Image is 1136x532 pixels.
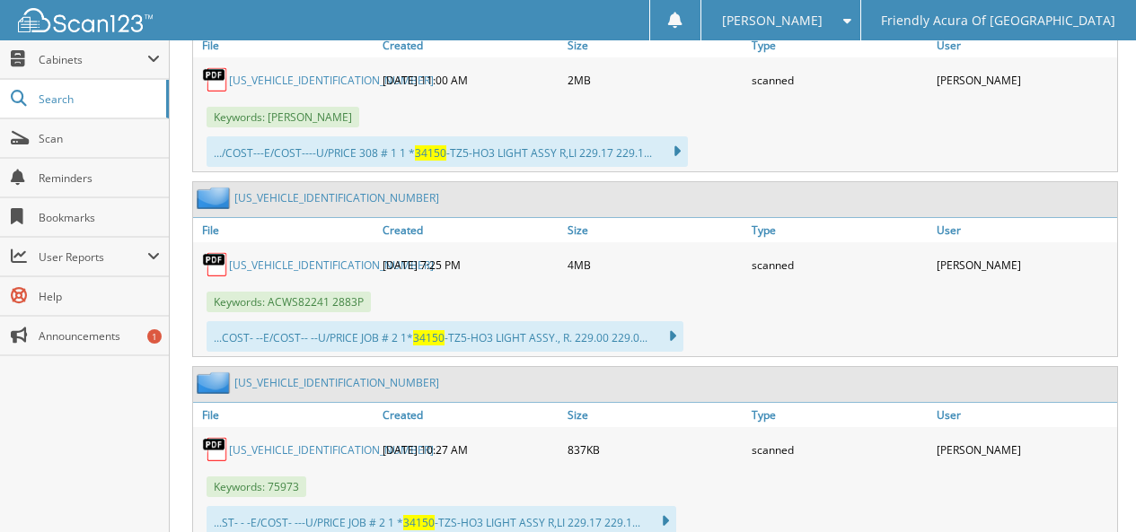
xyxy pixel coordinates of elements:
a: Created [378,33,563,57]
img: PDF.png [202,66,229,93]
a: [US_VEHICLE_IDENTIFICATION_NUMBER] [234,375,439,390]
div: scanned [747,62,932,98]
span: Keywords: [PERSON_NAME] [207,107,359,127]
a: Created [378,218,563,242]
span: Reminders [39,170,160,186]
span: User Reports [39,249,147,265]
iframe: Chat Widget [1046,446,1136,532]
span: Scan [39,131,160,146]
span: Search [39,92,157,107]
span: Friendly Acura Of [GEOGRAPHIC_DATA] [881,15,1115,26]
a: Created [378,403,563,427]
div: 1 [147,329,162,344]
span: Keywords: ACWS82241 2883P [207,292,371,312]
div: 2MB [563,62,748,98]
img: PDF.png [202,251,229,278]
img: folder2.png [197,371,234,394]
div: [DATE] 7:25 PM [378,247,563,283]
a: [US_VEHICLE_IDENTIFICATION_NUMBER] [229,73,434,88]
a: File [193,33,378,57]
img: folder2.png [197,187,234,209]
span: Bookmarks [39,210,160,225]
span: Cabinets [39,52,147,67]
div: [PERSON_NAME] [932,247,1117,283]
img: PDF.png [202,436,229,463]
span: Help [39,289,160,304]
a: [US_VEHICLE_IDENTIFICATION_NUMBER] [234,190,439,205]
div: 4MB [563,247,748,283]
a: File [193,403,378,427]
a: File [193,218,378,242]
a: [US_VEHICLE_IDENTIFICATION_NUMBER] [229,442,434,458]
a: Size [563,33,748,57]
div: scanned [747,432,932,467]
a: Size [563,403,748,427]
div: [PERSON_NAME] [932,432,1117,467]
img: scan123-logo-white.svg [18,8,153,32]
span: 34150 [413,330,445,345]
div: scanned [747,247,932,283]
a: Type [747,33,932,57]
div: ...COST- --E/COST-- --U/PRICE JOB # 2 1* -TZ5-HO3 LIGHT ASSY., R. 229.00 229.0... [207,321,683,352]
div: [PERSON_NAME] [932,62,1117,98]
a: Size [563,218,748,242]
a: User [932,33,1117,57]
span: 34150 [403,515,435,530]
div: 837KB [563,432,748,467]
a: [US_VEHICLE_IDENTIFICATION_NUMBER] [229,257,434,273]
span: Keywords: 75973 [207,476,306,497]
a: Type [747,218,932,242]
span: 34150 [415,145,446,161]
span: [PERSON_NAME] [722,15,823,26]
a: User [932,403,1117,427]
div: .../COST---E/COST----U/PRICE 308 # 1 1 * -TZ5-HO3 LIGHT ASSY R,LI 229.17 229.1... [207,136,688,167]
span: Announcements [39,328,160,344]
div: [DATE] 11:00 AM [378,62,563,98]
a: User [932,218,1117,242]
div: [DATE] 10:27 AM [378,432,563,467]
a: Type [747,403,932,427]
